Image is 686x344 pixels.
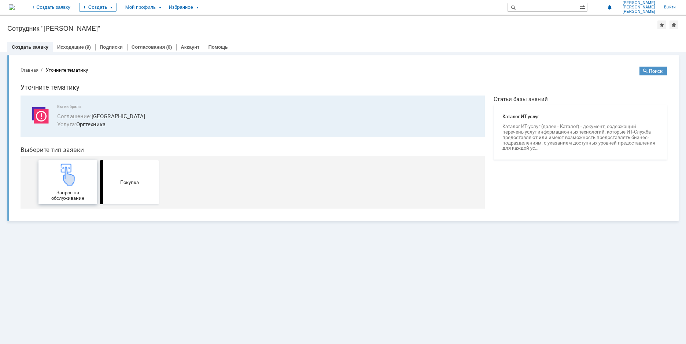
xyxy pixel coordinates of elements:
img: svg%3E [15,44,37,66]
p: Каталог ИТ-услуг (далее - Каталог) - документ, содержащий перечень услуг информационных технологи... [488,63,643,90]
span: Соглашение : [43,52,77,59]
span: [PERSON_NAME] [623,1,655,5]
div: (0) [166,44,172,50]
div: Создать [79,3,117,12]
div: Сделать домашней страницей [670,20,678,29]
img: getd084b52365464f9197f626d2fa7be5ad [42,103,64,125]
span: Запрос на обслуживание [26,129,80,140]
button: Главная [6,6,24,12]
a: Аккаунт [181,44,199,50]
div: Сотрудник "[PERSON_NAME]" [7,25,657,32]
a: Запрос на обслуживание [24,100,82,143]
a: Подписки [100,44,123,50]
a: Согласования [132,44,165,50]
button: Поиск [625,6,652,15]
span: [PERSON_NAME] [623,5,655,10]
span: Вы выбрали: [43,44,461,48]
a: Покупка [85,100,144,143]
span: Услуга : [43,60,62,67]
a: Создать заявку [12,44,48,50]
span: Покупка [88,119,142,124]
span: Расширенный поиск [580,3,587,10]
div: (9) [85,44,91,50]
img: logo [9,4,15,10]
span: Оргтехника [43,59,461,68]
div: Добавить в избранное [657,20,666,29]
header: Выберите тип заявки [6,85,470,93]
a: Помощь [208,44,228,50]
a: Исходящие [57,44,84,50]
div: Уточните тематику [31,7,73,12]
span: [PERSON_NAME] [623,10,655,14]
h1: Уточните тематику [6,21,652,32]
span: Статьи базы знаний [479,35,652,41]
button: Соглашение:[GEOGRAPHIC_DATA] [43,51,130,60]
span: Каталог ИТ-услуг [488,53,643,59]
a: Каталог ИТ-услугКаталог ИТ-услуг (далее - Каталог) - документ, содержащий перечень услуг информац... [479,44,652,99]
a: Перейти на домашнюю страницу [9,4,15,10]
